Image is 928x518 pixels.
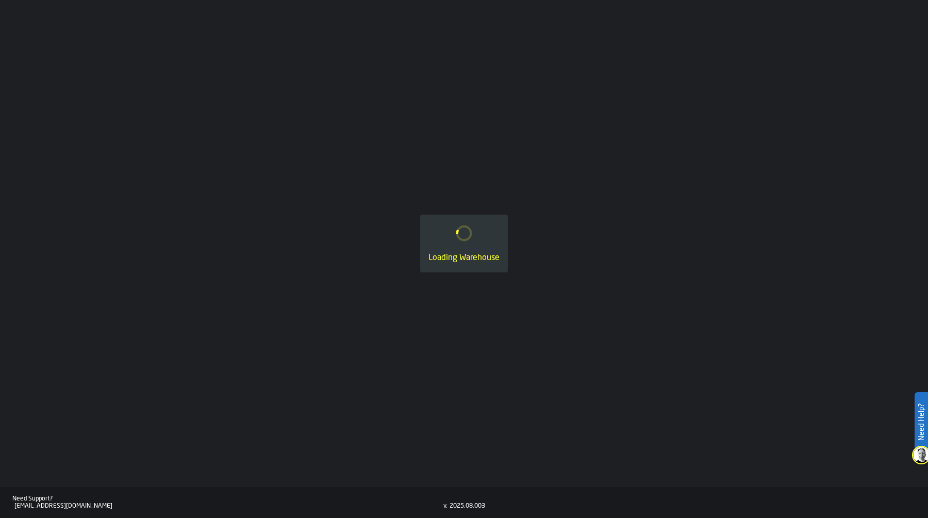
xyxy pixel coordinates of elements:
[12,495,443,503] div: Need Support?
[443,503,448,510] div: v.
[428,252,500,264] div: Loading Warehouse
[450,503,485,510] div: 2025.08.003
[12,495,443,510] a: Need Support?[EMAIL_ADDRESS][DOMAIN_NAME]
[14,503,443,510] div: [EMAIL_ADDRESS][DOMAIN_NAME]
[916,393,927,451] label: Need Help?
